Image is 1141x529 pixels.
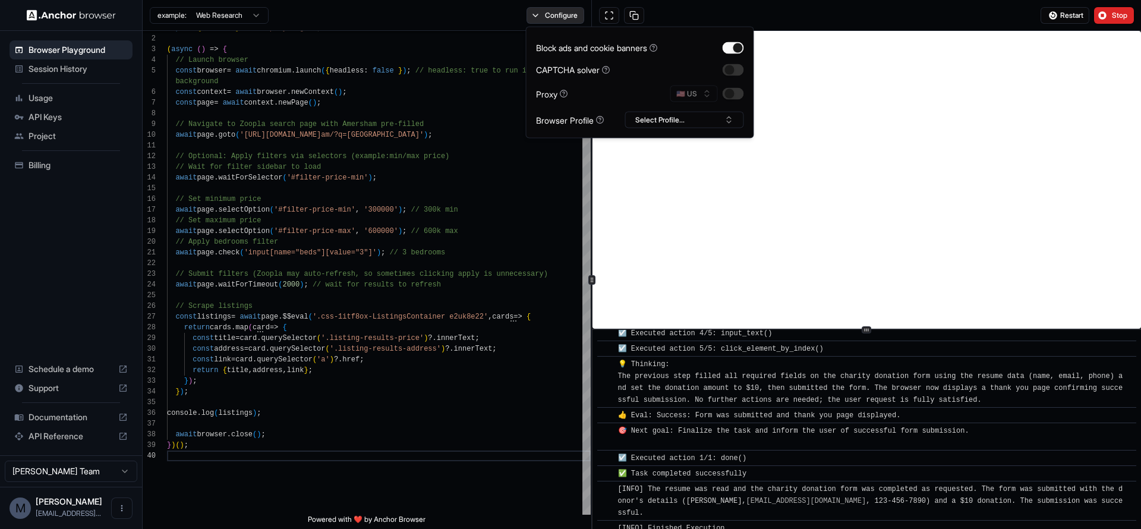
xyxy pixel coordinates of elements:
[527,7,584,24] button: Configure
[214,174,218,182] span: .
[287,366,304,374] span: link
[364,227,398,235] span: '600000'
[330,355,334,364] span: )
[321,131,424,139] span: am/?q=[GEOGRAPHIC_DATA]'
[214,355,231,364] span: link
[355,227,360,235] span: ,
[184,323,210,332] span: return
[143,269,156,279] div: 23
[10,59,133,78] div: Session History
[488,313,492,321] span: ,
[313,355,317,364] span: (
[197,281,214,289] span: page
[274,206,355,214] span: '#filter-price-min'
[214,281,218,289] span: .
[274,227,355,235] span: '#filter-price-max'
[143,290,156,301] div: 25
[239,334,257,342] span: card
[330,67,364,75] span: headless
[235,88,257,96] span: await
[193,345,214,353] span: const
[197,88,226,96] span: context
[171,45,193,53] span: async
[321,334,424,342] span: '.listing-results-price'
[411,227,458,235] span: // 600k max
[235,323,248,332] span: map
[193,334,214,342] span: const
[373,174,377,182] span: ;
[398,67,402,75] span: }
[398,206,402,214] span: )
[441,345,445,353] span: )
[492,345,496,353] span: ;
[368,174,373,182] span: )
[618,345,824,353] span: ☑️ Executed action 5/5: click_element_by_index()
[218,131,235,139] span: goto
[313,313,488,321] span: '.css-1itf8ox-ListingsContainer e2uk8e22'
[143,204,156,215] div: 17
[513,313,522,321] span: =>
[175,152,389,160] span: // Optional: Apply filters via selectors (example:
[437,334,475,342] span: innerText
[248,366,253,374] span: ,
[1094,7,1134,24] button: Stop
[180,441,184,449] span: )
[175,270,389,278] span: // Submit filters (Zoopla may auto-refresh, so som
[373,67,394,75] span: false
[308,313,313,321] span: (
[253,355,257,364] span: .
[143,322,156,333] div: 28
[197,45,201,53] span: (
[143,397,156,408] div: 35
[235,355,253,364] span: card
[235,334,239,342] span: =
[428,334,436,342] span: ?.
[197,227,214,235] span: page
[10,127,133,146] div: Project
[143,87,156,97] div: 6
[29,92,128,104] span: Usage
[29,159,128,171] span: Billing
[184,441,188,449] span: ;
[239,313,261,321] span: await
[214,227,218,235] span: .
[599,7,619,24] button: Open in full screen
[197,174,214,182] span: page
[214,99,218,107] span: =
[175,430,197,439] span: await
[266,345,270,353] span: .
[244,248,377,257] span: 'input[name="beds"][value="3"]'
[193,366,218,374] span: return
[218,281,278,289] span: waitForTimeout
[218,409,253,417] span: listings
[175,120,389,128] span: // Navigate to Zoopla search page with Amersham pr
[313,281,441,289] span: // wait for results to refresh
[184,377,188,385] span: }
[603,410,609,421] span: ​
[253,409,257,417] span: )
[143,162,156,172] div: 13
[270,227,274,235] span: (
[175,88,197,96] span: const
[282,174,286,182] span: (
[253,323,270,332] span: card
[10,427,133,446] div: API Reference
[231,355,235,364] span: =
[342,88,346,96] span: ;
[342,355,360,364] span: href
[175,281,197,289] span: await
[214,334,235,342] span: title
[278,281,282,289] span: (
[618,470,747,478] span: ✅ Task completed successfully
[214,345,244,353] span: address
[603,328,609,339] span: ​
[10,497,31,519] div: M
[143,451,156,461] div: 40
[227,67,231,75] span: =
[300,281,304,289] span: )
[175,67,197,75] span: const
[428,131,432,139] span: ;
[143,311,156,322] div: 27
[308,99,313,107] span: (
[364,206,398,214] span: '300000'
